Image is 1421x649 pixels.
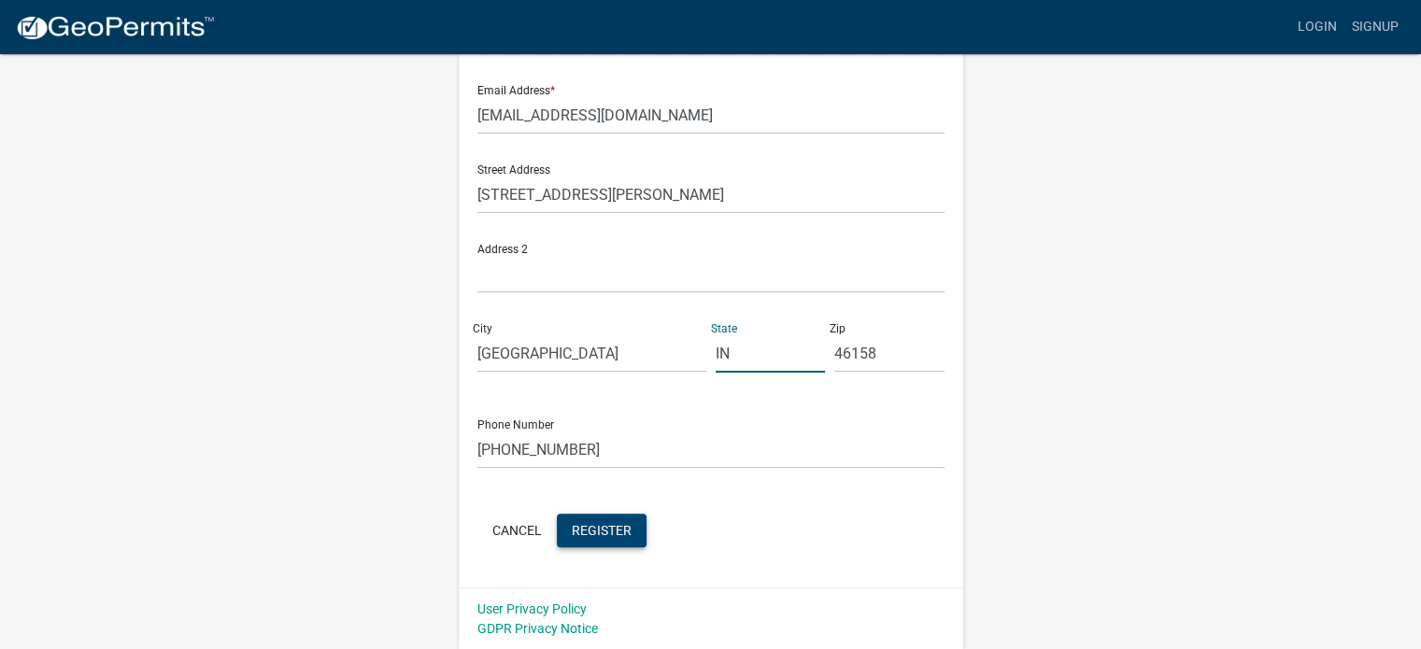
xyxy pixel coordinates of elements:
[1344,9,1406,45] a: Signup
[477,621,598,636] a: GDPR Privacy Notice
[557,514,647,547] button: Register
[1290,9,1344,45] a: Login
[572,522,632,537] span: Register
[477,514,557,547] button: Cancel
[477,601,587,616] a: User Privacy Policy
